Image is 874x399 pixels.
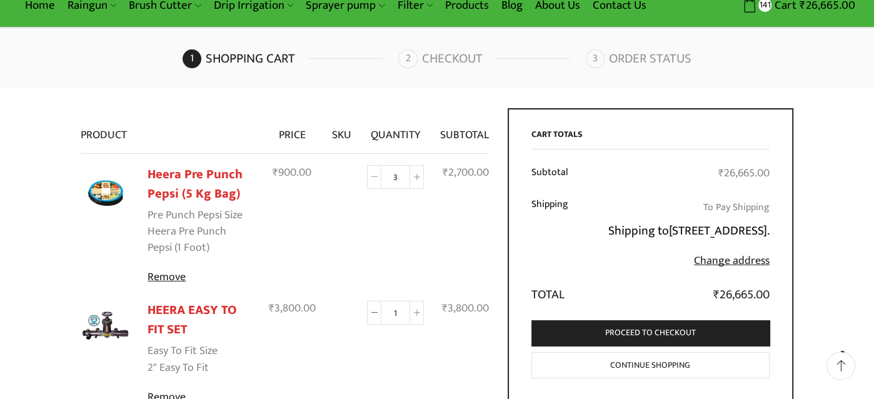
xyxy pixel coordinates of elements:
dt: Easy To Fit Size [148,343,218,360]
bdi: 26,665.00 [718,164,770,183]
img: Heera Easy To Fit Set [81,302,131,352]
span: ₹ [713,285,720,305]
p: 2" Easy To Fit [148,360,209,376]
th: Subtotal [531,158,581,190]
p: Shipping to . [588,221,770,241]
th: Subtotal [432,108,489,153]
span: ₹ [442,299,448,318]
a: Checkout [398,49,582,68]
bdi: 26,665.00 [713,285,770,305]
bdi: 900.00 [273,163,311,182]
a: Heera Pre Punch Pepsi (5 Kg Bag) [148,164,243,205]
bdi: 2,700.00 [443,163,489,182]
th: Total [531,278,581,305]
a: Change address [694,251,770,270]
bdi: 3,800.00 [442,299,489,318]
a: Remove [148,269,252,286]
th: Product [81,108,260,153]
p: Heera Pre Punch Pepsi (1 Foot) [148,224,252,256]
img: Heera Pre Punch Pepsi [81,167,131,217]
span: ₹ [269,299,274,318]
label: To Pay Shipping [703,198,770,216]
th: Shipping [531,190,581,278]
span: ₹ [718,164,724,183]
strong: [STREET_ADDRESS] [669,220,767,241]
a: Continue shopping [531,352,770,379]
a: HEERA EASY TO FIT SET [148,300,237,340]
th: Price [260,108,324,153]
a: Proceed to checkout [531,320,770,346]
input: Product quantity [381,301,409,325]
span: ₹ [273,163,278,182]
h2: Cart totals [531,129,770,149]
input: Product quantity [381,165,409,189]
dt: Pre Punch Pepsi Size [148,207,243,224]
bdi: 3,800.00 [269,299,316,318]
th: SKU [324,108,359,153]
th: Quantity [359,108,431,153]
span: ₹ [443,163,448,182]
